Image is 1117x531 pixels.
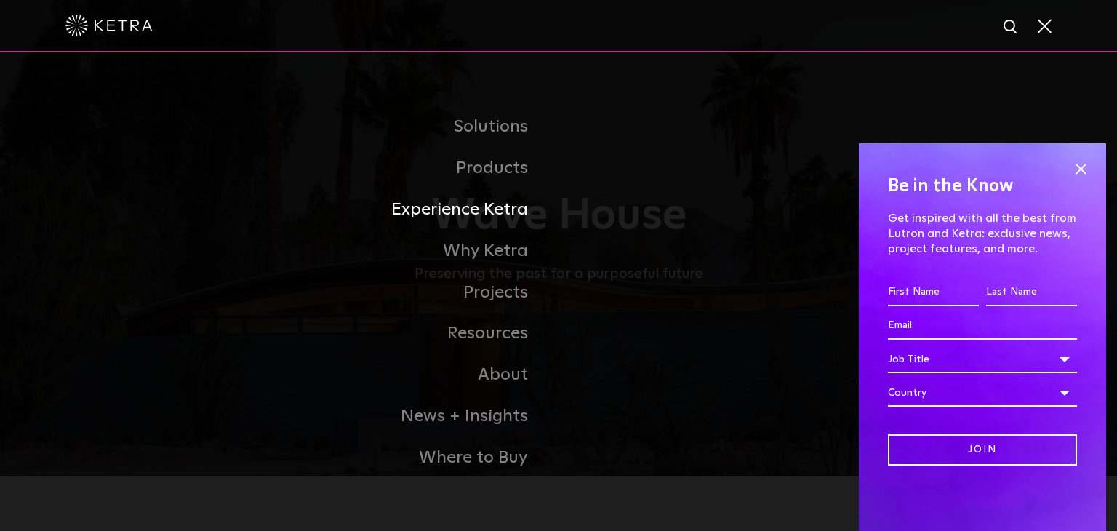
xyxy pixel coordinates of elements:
[195,272,558,314] a: Projects
[888,379,1077,407] div: Country
[888,346,1077,373] div: Job Title
[1002,18,1020,36] img: search icon
[195,396,558,437] a: News + Insights
[195,354,558,396] a: About
[195,231,558,272] a: Why Ketra
[195,189,558,231] a: Experience Ketra
[195,148,558,189] a: Products
[888,312,1077,340] input: Email
[195,106,922,478] div: Navigation Menu
[888,434,1077,466] input: Join
[888,279,979,306] input: First Name
[986,279,1077,306] input: Last Name
[195,106,558,148] a: Solutions
[195,437,558,479] a: Where to Buy
[65,15,153,36] img: ketra-logo-2019-white
[888,211,1077,256] p: Get inspired with all the best from Lutron and Ketra: exclusive news, project features, and more.
[195,313,558,354] a: Resources
[888,172,1077,200] h4: Be in the Know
